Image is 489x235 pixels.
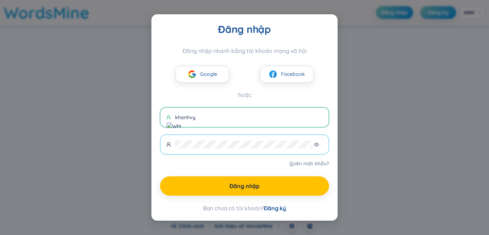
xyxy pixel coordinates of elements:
[200,71,217,77] font: Google
[260,66,314,83] button: facebookFacebook
[268,70,277,79] img: facebook
[183,47,307,54] font: Đăng nhập nhanh bằng tài khoản mạng xã hội
[238,91,251,98] font: hoặc
[289,160,329,167] a: Quên mật khẩu?
[281,71,305,77] font: Facebook
[160,176,329,196] button: Đăng nhập
[188,70,197,79] img: Google
[218,23,271,35] font: Đăng nhập
[314,142,319,147] span: mắt
[166,115,171,120] span: người dùng
[175,66,229,83] button: GoogleGoogle
[264,205,286,212] font: Đăng ký
[229,182,260,190] font: Đăng nhập
[175,113,323,121] input: Tên người dùng hoặc Email
[203,205,264,212] font: Bạn chưa có tài khoản?
[166,142,171,147] span: người dùng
